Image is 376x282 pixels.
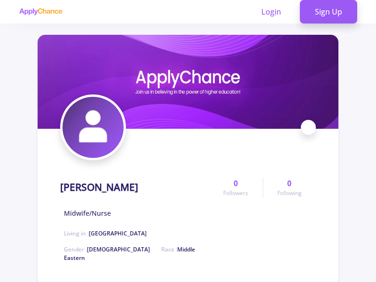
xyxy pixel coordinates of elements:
span: [DEMOGRAPHIC_DATA] [87,245,150,253]
span: 0 [234,178,238,189]
img: Fatemeh Mohammadian avatar [63,97,124,158]
span: 0 [287,178,291,189]
span: Middle Eastern [64,245,195,262]
span: Living in : [64,229,147,237]
img: Fatemeh Mohammadian cover image [38,35,338,129]
span: Following [277,189,302,197]
span: Race : [64,245,195,262]
span: [GEOGRAPHIC_DATA] [89,229,147,237]
img: applychance logo text only [19,8,63,16]
h1: [PERSON_NAME] [60,181,138,193]
a: 0Followers [209,178,262,197]
span: Followers [223,189,248,197]
span: Gender : [64,245,150,253]
span: Midwife/Nurse [64,208,111,218]
a: 0Following [263,178,316,197]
